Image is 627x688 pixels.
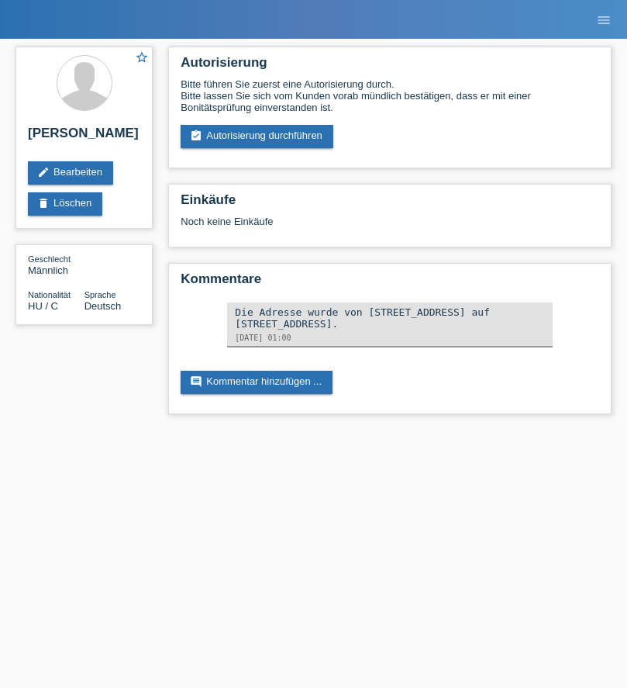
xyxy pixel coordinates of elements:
[181,125,333,148] a: assignment_turned_inAutorisierung durchführen
[28,253,84,276] div: Männlich
[181,371,332,394] a: commentKommentar hinzufügen ...
[596,12,611,28] i: menu
[588,15,619,24] a: menu
[181,192,599,216] h2: Einkäufe
[181,216,599,239] div: Noch keine Einkäufe
[235,306,545,330] div: Die Adresse wurde von [STREET_ADDRESS] auf [STREET_ADDRESS].
[135,50,149,64] i: star_border
[28,290,71,299] span: Nationalität
[181,55,599,78] h2: Autorisierung
[190,130,202,142] i: assignment_turned_in
[181,271,599,295] h2: Kommentare
[84,290,116,299] span: Sprache
[190,375,202,388] i: comment
[84,300,122,312] span: Deutsch
[135,50,149,67] a: star_border
[28,192,102,216] a: deleteLöschen
[28,300,58,312] span: Ungarn / C / 07.09.2006
[37,166,50,178] i: edit
[235,334,545,342] div: [DATE] 01:00
[28,126,140,149] h2: [PERSON_NAME]
[181,78,599,113] div: Bitte führen Sie zuerst eine Autorisierung durch. Bitte lassen Sie sich vom Kunden vorab mündlich...
[37,197,50,209] i: delete
[28,161,113,185] a: editBearbeiten
[28,254,71,264] span: Geschlecht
